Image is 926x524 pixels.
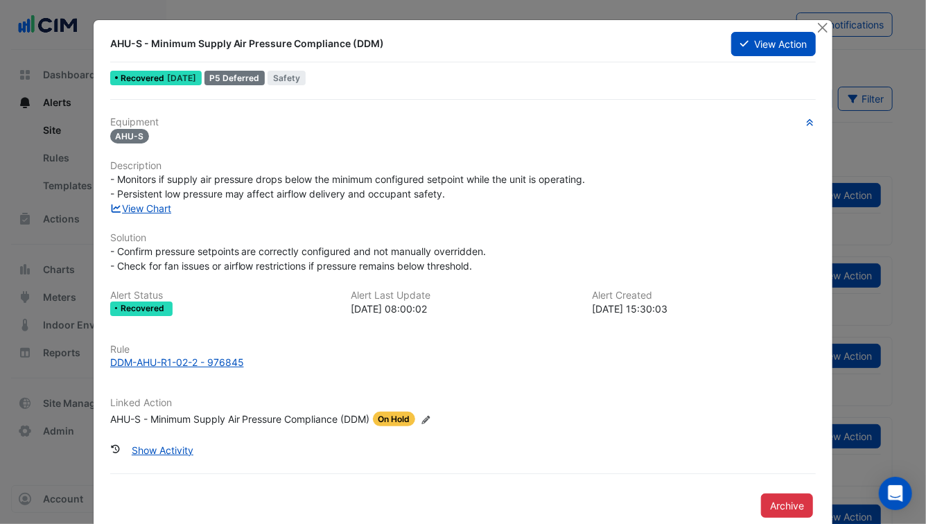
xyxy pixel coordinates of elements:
span: Safety [268,71,306,85]
a: DDM-AHU-R1-02-2 - 976845 [110,355,816,369]
span: Wed 06-Aug-2025 08:00 AEST [167,73,196,83]
h6: Alert Last Update [351,290,575,302]
span: On Hold [373,412,416,426]
div: P5 Deferred [204,71,265,85]
button: Show Activity [123,438,202,462]
span: - Monitors if supply air pressure drops below the minimum configured setpoint while the unit is o... [110,173,588,200]
div: [DATE] 15:30:03 [592,302,816,316]
h6: Alert Status [110,290,335,302]
div: DDM-AHU-R1-02-2 - 976845 [110,355,244,369]
h6: Solution [110,232,816,244]
h6: Linked Action [110,397,816,409]
span: AHU-S [110,129,150,143]
fa-icon: Edit Linked Action [421,414,431,425]
span: Recovered [121,304,167,313]
button: Archive [761,494,813,518]
h6: Alert Created [592,290,816,302]
a: View Chart [110,202,172,214]
span: Recovered [121,74,167,82]
h6: Equipment [110,116,816,128]
button: View Action [731,32,816,56]
div: AHU-S - Minimum Supply Air Pressure Compliance (DDM) [110,412,370,426]
div: [DATE] 08:00:02 [351,302,575,316]
button: Close [815,20,830,35]
h6: Description [110,160,816,172]
div: Open Intercom Messenger [879,477,912,510]
div: AHU-S - Minimum Supply Air Pressure Compliance (DDM) [110,37,715,51]
h6: Rule [110,344,816,356]
span: - Confirm pressure setpoints are correctly configured and not manually overridden. - Check for fa... [110,245,489,272]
